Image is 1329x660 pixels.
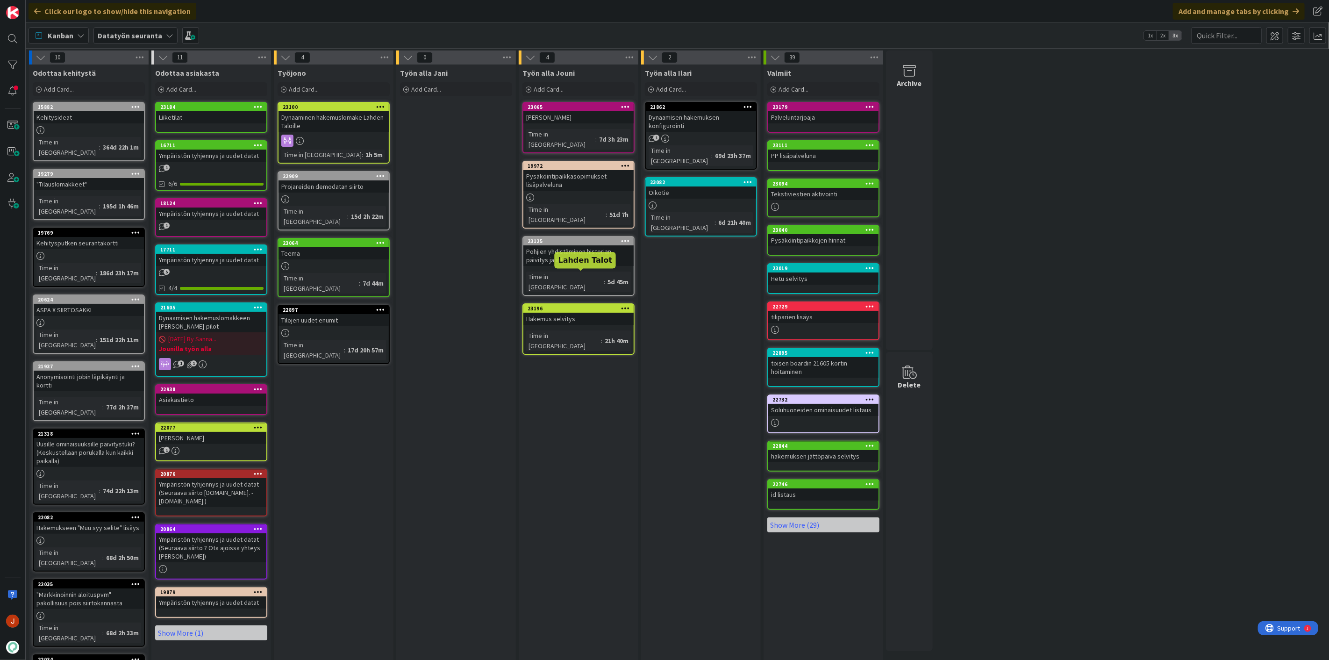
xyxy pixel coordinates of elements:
[278,102,390,164] a: 23100Dynaaminen hakemuslomake Lahden TaloilleTime in [GEOGRAPHIC_DATA]:1h 5m
[558,256,612,265] h5: Lahden Talot
[601,336,602,346] span: :
[767,140,879,171] a: 23111PP lisäpalveluna
[767,441,879,472] a: 22844hakemuksen jättöpäivä selvitys
[649,212,715,233] div: Time in [GEOGRAPHIC_DATA]
[772,227,879,233] div: 23040
[156,470,266,507] div: 20876Ympäristön tyhjennys ja uudet datat (Seuraava siirto [DOMAIN_NAME]. - [DOMAIN_NAME].)
[168,179,177,189] span: 6/6
[6,615,19,628] img: JM
[768,480,879,488] div: 22746
[156,478,266,507] div: Ympäristön tyhjennys ja uudet datat (Seuraava siirto [DOMAIN_NAME]. - [DOMAIN_NAME].)
[522,68,575,78] span: Työn alla Jouni
[160,142,266,149] div: 16711
[523,313,634,325] div: Hakemus selvitys
[34,362,144,371] div: 21937
[713,151,753,161] div: 69d 23h 37m
[6,6,19,19] img: Visit kanbanzone.com
[1169,31,1182,40] span: 3x
[164,447,170,453] span: 1
[646,103,756,132] div: 21862Dynaamisen hakemuksen konfigurointi
[605,277,631,287] div: 5d 45m
[156,254,266,266] div: Ympäristön tyhjennys ja uudet datat
[99,142,100,152] span: :
[768,488,879,501] div: id listaus
[768,450,879,462] div: hakemuksen jättöpäivä selvitys
[156,470,266,478] div: 20876
[34,103,144,111] div: 15882
[38,581,144,588] div: 22035
[34,580,144,588] div: 22035
[283,104,389,110] div: 23100
[650,179,756,186] div: 23082
[772,396,879,403] div: 22732
[34,371,144,391] div: Anonymisointi jobin läpikäynti ja kortti
[772,142,879,149] div: 23111
[44,85,74,93] span: Add Card...
[768,404,879,416] div: Soluhuoneiden ominaisuudet listaus
[36,547,102,568] div: Time in [GEOGRAPHIC_DATA]
[34,580,144,609] div: 22035"Markkinoinnin aloituspvm" pakollisuus pois siirtokannasta
[155,244,267,295] a: 17711Ympäristön tyhjennys ja uudet datat4/4
[526,204,606,225] div: Time in [GEOGRAPHIC_DATA]
[768,234,879,246] div: Pysäköintipaikkojen hinnat
[767,225,879,256] a: 23040Pysäköintipaikkojen hinnat
[33,68,96,78] span: Odottaa kehitystä
[50,52,65,63] span: 10
[38,430,144,437] div: 21318
[523,111,634,123] div: [PERSON_NAME]
[160,526,266,532] div: 20864
[34,178,144,190] div: "Tilauslomakkeet"
[279,103,389,111] div: 23100
[156,141,266,162] div: 16711Ympäristön tyhjennys ja uudet datat
[606,209,607,220] span: :
[279,172,389,193] div: 22909Projareiden demodatan siirto
[33,512,145,572] a: 22082Hakemukseen "Muu syy selite" lisäysTime in [GEOGRAPHIC_DATA]:68d 2h 50m
[279,103,389,132] div: 23100Dynaaminen hakemuslomake Lahden Taloille
[160,304,266,311] div: 21605
[100,201,141,211] div: 195d 1h 46m
[768,442,879,450] div: 22844
[160,589,266,595] div: 19879
[768,179,879,188] div: 23094
[155,625,267,640] a: Show More (1)
[164,165,170,171] span: 1
[160,246,266,253] div: 17711
[768,273,879,285] div: Hetu selvitys
[33,579,145,647] a: 22035"Markkinoinnin aloituspvm" pakollisuus pois siirtokannastaTime in [GEOGRAPHIC_DATA]:68d 2h 33m
[155,102,267,133] a: 23184Liiketilat
[767,68,791,78] span: Valmiit
[279,180,389,193] div: Projareiden demodatan siirto
[656,85,686,93] span: Add Card...
[534,85,564,93] span: Add Card...
[156,245,266,266] div: 17711Ympäristön tyhjennys ja uudet datat
[33,102,145,161] a: 15882KehitysideatTime in [GEOGRAPHIC_DATA]:364d 22h 1m
[156,588,266,596] div: 19879
[767,479,879,510] a: 22746id listaus
[38,296,144,303] div: 20624
[34,229,144,237] div: 19769
[526,330,601,351] div: Time in [GEOGRAPHIC_DATA]
[278,171,390,230] a: 22909Projareiden demodatan siirtoTime in [GEOGRAPHIC_DATA]:15d 2h 22m
[768,264,879,273] div: 23019
[159,344,264,353] b: Jounilla työn alla
[768,302,879,311] div: 22729
[102,628,104,638] span: :
[160,424,266,431] div: 22077
[172,52,188,63] span: 11
[528,305,634,312] div: 23196
[34,430,144,467] div: 21318Uusille ominaisuuksille päivitystuki? (Keskustellaan porukalla kun kaikki paikalla)
[767,348,879,387] a: 22895toisen boardin 21605 kortin hoitaminen
[49,4,51,11] div: 1
[38,514,144,521] div: 22082
[34,111,144,123] div: Kehitysideat
[102,402,104,412] span: :
[768,357,879,378] div: toisen boardin 21605 kortin hoitaminen
[97,268,141,278] div: 186d 23h 17m
[278,68,306,78] span: Työjono
[279,111,389,132] div: Dynaaminen hakemuslomake Lahden Taloille
[349,211,386,222] div: 15d 2h 22m
[156,588,266,609] div: 19879Ympäristön tyhjennys ja uudet datat
[646,187,756,199] div: Oikotie
[33,429,145,505] a: 21318Uusille ominaisuuksille päivitystuki? (Keskustellaan porukalla kun kaikki paikalla)Time in [...
[289,85,319,93] span: Add Card...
